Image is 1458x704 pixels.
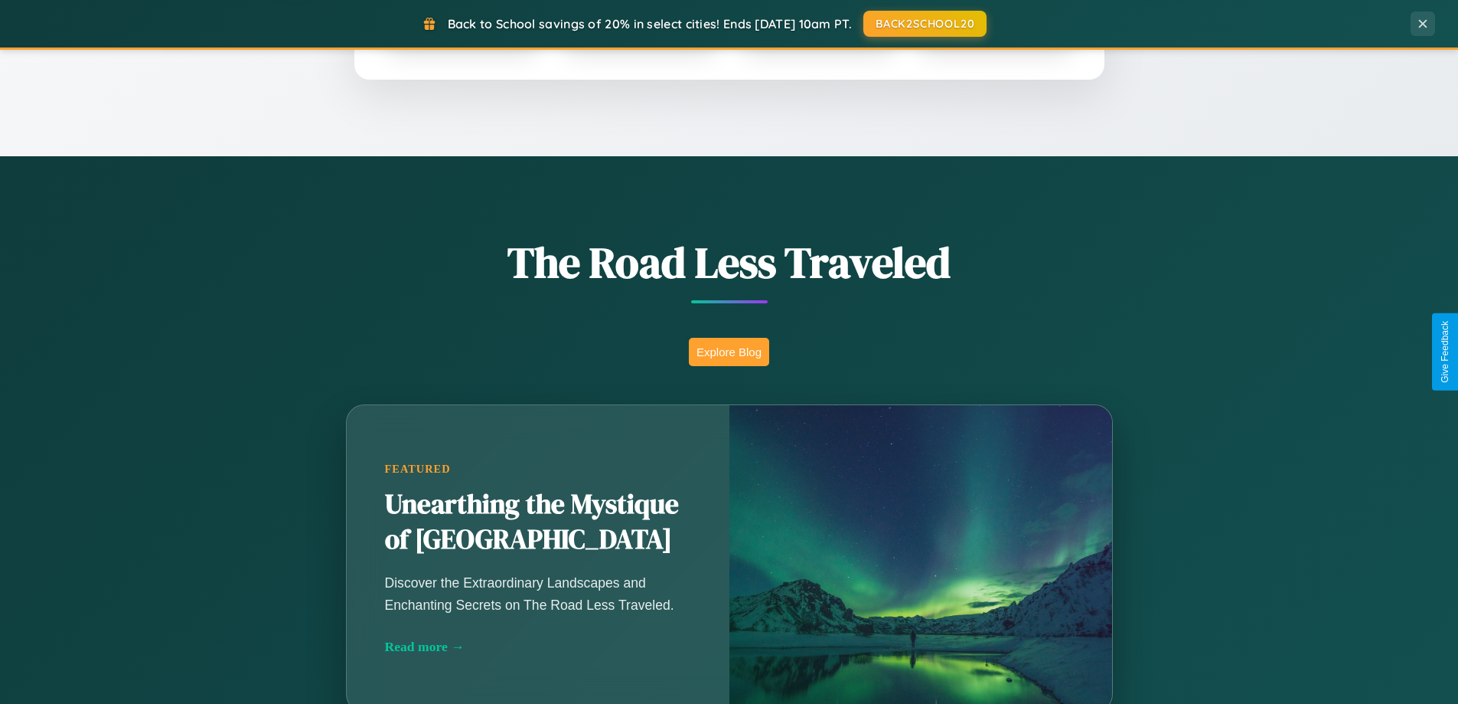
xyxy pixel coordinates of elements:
[385,487,691,558] h2: Unearthing the Mystique of [GEOGRAPHIC_DATA]
[385,639,691,655] div: Read more →
[689,338,769,366] button: Explore Blog
[448,16,852,31] span: Back to School savings of 20% in select cities! Ends [DATE] 10am PT.
[863,11,987,37] button: BACK2SCHOOL20
[1440,321,1450,383] div: Give Feedback
[270,233,1189,292] h1: The Road Less Traveled
[385,572,691,615] p: Discover the Extraordinary Landscapes and Enchanting Secrets on The Road Less Traveled.
[385,463,691,476] div: Featured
